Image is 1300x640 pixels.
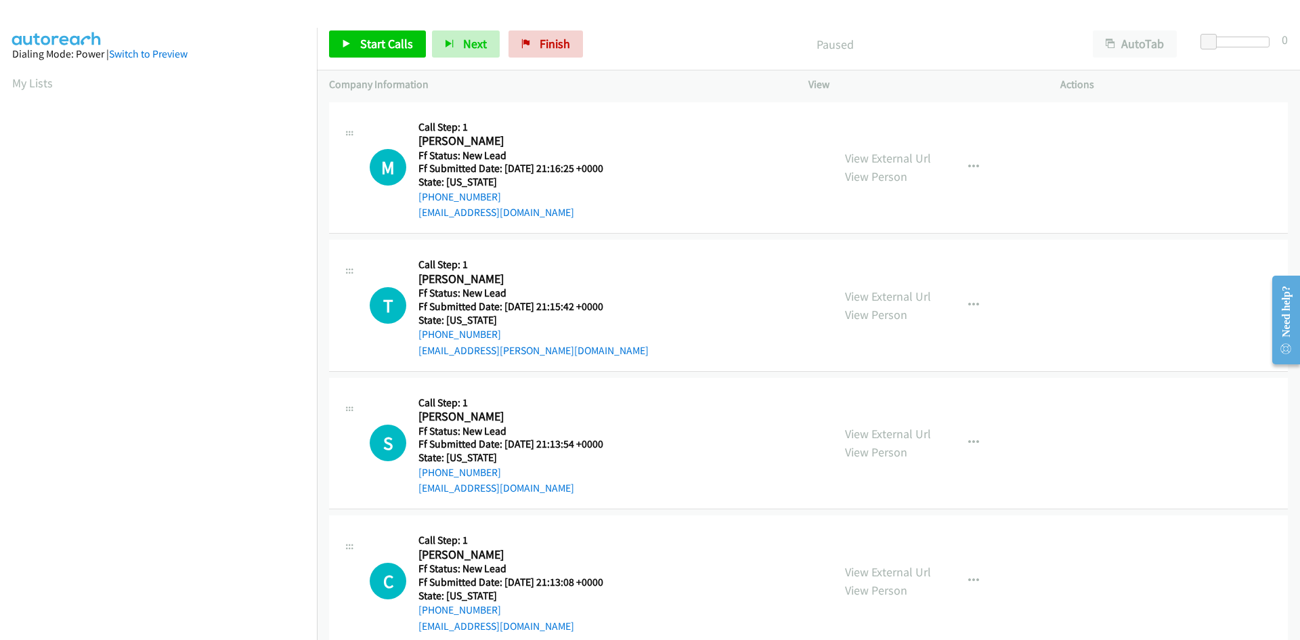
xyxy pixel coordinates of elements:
h2: [PERSON_NAME] [418,133,620,149]
a: View External Url [845,564,931,580]
a: My Lists [12,75,53,91]
h5: Call Step: 1 [418,396,620,410]
a: [PHONE_NUMBER] [418,603,501,616]
h5: Ff Submitted Date: [DATE] 21:13:08 +0000 [418,576,620,589]
div: Delay between calls (in seconds) [1207,37,1270,47]
a: [EMAIL_ADDRESS][PERSON_NAME][DOMAIN_NAME] [418,344,649,357]
h2: [PERSON_NAME] [418,409,620,425]
a: [EMAIL_ADDRESS][DOMAIN_NAME] [418,482,574,494]
h5: Ff Status: New Lead [418,149,620,163]
div: The call is yet to be attempted [370,149,406,186]
h5: Call Step: 1 [418,121,620,134]
h5: Ff Status: New Lead [418,286,649,300]
button: AutoTab [1093,30,1177,58]
a: Start Calls [329,30,426,58]
div: 0 [1282,30,1288,49]
h1: S [370,425,406,461]
span: Finish [540,36,570,51]
div: The call is yet to be attempted [370,425,406,461]
a: View Person [845,582,907,598]
span: Next [463,36,487,51]
a: [EMAIL_ADDRESS][DOMAIN_NAME] [418,620,574,633]
a: View External Url [845,289,931,304]
span: Start Calls [360,36,413,51]
h5: State: [US_STATE] [418,314,649,327]
button: Next [432,30,500,58]
h1: C [370,563,406,599]
p: Company Information [329,77,784,93]
a: View External Url [845,150,931,166]
p: View [808,77,1036,93]
h5: Ff Submitted Date: [DATE] 21:16:25 +0000 [418,162,620,175]
h5: Ff Status: New Lead [418,562,620,576]
h1: M [370,149,406,186]
div: The call is yet to be attempted [370,563,406,599]
a: Switch to Preview [109,47,188,60]
a: Finish [508,30,583,58]
h5: Call Step: 1 [418,258,649,272]
h2: [PERSON_NAME] [418,547,620,563]
h2: [PERSON_NAME] [418,272,620,287]
h1: T [370,287,406,324]
div: The call is yet to be attempted [370,287,406,324]
h5: Ff Submitted Date: [DATE] 21:15:42 +0000 [418,300,649,314]
h5: State: [US_STATE] [418,589,620,603]
a: [PHONE_NUMBER] [418,328,501,341]
h5: State: [US_STATE] [418,451,620,465]
a: [PHONE_NUMBER] [418,190,501,203]
div: Dialing Mode: Power | [12,46,305,62]
a: [EMAIL_ADDRESS][DOMAIN_NAME] [418,206,574,219]
p: Actions [1060,77,1288,93]
h5: State: [US_STATE] [418,175,620,189]
h5: Ff Status: New Lead [418,425,620,438]
h5: Ff Submitted Date: [DATE] 21:13:54 +0000 [418,438,620,451]
a: View Person [845,307,907,322]
p: Paused [601,35,1068,54]
a: View External Url [845,426,931,442]
a: [PHONE_NUMBER] [418,466,501,479]
a: View Person [845,169,907,184]
iframe: Resource Center [1261,266,1300,374]
h5: Call Step: 1 [418,534,620,547]
a: View Person [845,444,907,460]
